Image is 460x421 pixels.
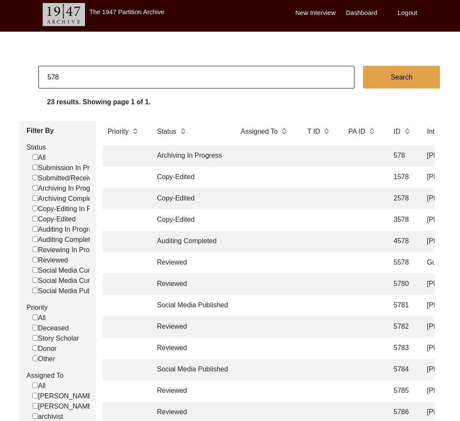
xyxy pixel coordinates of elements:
[32,267,38,273] input: Social Media Curation In Progress
[132,127,138,136] img: sort-button.png
[157,127,176,137] label: Status
[43,3,85,26] img: header-logo.png
[32,165,38,170] input: Submission In Progress
[32,226,38,232] input: Auditing In Progress
[152,380,229,402] td: Reviewed
[152,188,229,209] td: Copy-Edited
[389,338,415,359] td: 5783
[152,167,229,188] td: Copy-Edited
[26,142,90,153] label: Status
[394,127,401,137] label: ID
[32,315,38,320] input: All
[32,401,94,412] label: [PERSON_NAME]
[32,313,46,323] label: All
[389,231,415,252] td: 4578
[241,127,278,137] label: Assigned To
[32,206,38,211] input: Copy-Editing In Progress
[38,66,355,88] input: Search...
[152,209,229,231] td: Copy-Edited
[32,383,38,388] input: All
[26,371,90,381] label: Assigned To
[296,8,336,18] label: New Interview
[389,359,415,380] td: 5784
[152,316,229,338] td: Reviewed
[32,173,99,183] label: Submitted/Received
[152,252,229,274] td: Reviewed
[32,214,76,224] label: Copy-Edited
[349,127,366,137] label: PA ID
[152,359,229,380] td: Social Media Published
[32,247,38,252] input: Reviewing In Progress
[281,127,287,136] img: sort-button.png
[32,153,46,163] label: All
[32,277,38,283] input: Social Media Curated
[32,344,57,354] label: Donor
[108,127,129,137] label: Priority
[346,8,377,18] label: Dashboard
[32,163,110,173] label: Submission In Progress
[389,316,415,338] td: 5782
[32,235,98,245] label: Auditing Completed
[389,209,415,231] td: 3578
[32,175,38,180] input: Submitted/Received
[308,127,320,137] label: T ID
[389,145,415,167] td: 578
[32,245,106,255] label: Reviewing In Progress
[389,188,415,209] td: 2578
[32,257,38,262] input: Reviewed
[32,288,38,293] input: Social Media Published
[32,224,100,235] label: Auditing In Progress
[32,323,69,333] label: Deceased
[363,66,440,88] button: Search
[32,216,38,221] input: Copy-Edited
[32,265,142,276] label: Social Media Curation In Progress
[32,255,68,265] label: Reviewed
[152,338,229,359] td: Reviewed
[32,286,109,296] label: Social Media Published
[32,345,38,351] input: Donor
[152,231,229,252] td: Auditing Completed
[32,276,103,286] label: Social Media Curated
[389,252,415,274] td: 5578
[32,393,38,398] input: [PERSON_NAME]
[32,204,114,214] label: Copy-Editing In Progress
[32,154,38,160] input: All
[32,391,94,401] label: [PERSON_NAME]
[323,127,329,136] img: sort-button.png
[389,295,415,316] td: 5781
[32,185,38,191] input: Archiving In Progress
[32,194,101,204] label: Archiving Completed
[389,380,415,402] td: 5785
[26,126,90,136] label: Filter By
[369,127,375,136] img: sort-button.png
[32,236,38,242] input: Auditing Completed
[32,354,55,364] label: Other
[32,356,38,361] input: Other
[32,333,79,344] label: Story Scholar
[180,127,186,136] img: sort-button.png
[32,325,38,330] input: Deceased
[32,195,38,201] input: Archiving Completed
[152,295,229,316] td: Social Media Published
[389,274,415,295] td: 5780
[152,145,229,167] td: Archiving In Progress
[32,335,38,341] input: Story Scholar
[32,183,103,194] label: Archiving In Progress
[389,167,415,188] td: 1578
[47,97,151,107] label: 23 results. Showing page 1 of 1.
[404,127,410,136] img: sort-button.png
[32,403,38,409] input: [PERSON_NAME]
[89,8,164,15] label: The 1947 Partition Archive
[26,303,90,313] label: Priority
[152,274,229,295] td: Reviewed
[32,413,38,419] input: archivist
[398,8,417,18] label: Logout
[32,381,46,391] label: All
